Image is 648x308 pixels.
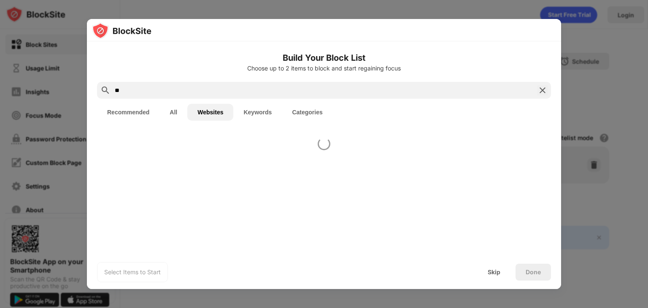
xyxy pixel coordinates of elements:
img: logo-blocksite.svg [92,22,151,39]
button: Recommended [97,104,159,121]
div: Choose up to 2 items to block and start regaining focus [97,65,551,72]
img: search-close [537,85,548,95]
button: Categories [282,104,332,121]
div: Skip [488,269,500,276]
h6: Build Your Block List [97,51,551,64]
button: All [159,104,187,121]
div: Select Items to Start [104,268,161,276]
button: Websites [187,104,233,121]
img: search.svg [100,85,111,95]
div: Done [526,269,541,276]
button: Keywords [233,104,282,121]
